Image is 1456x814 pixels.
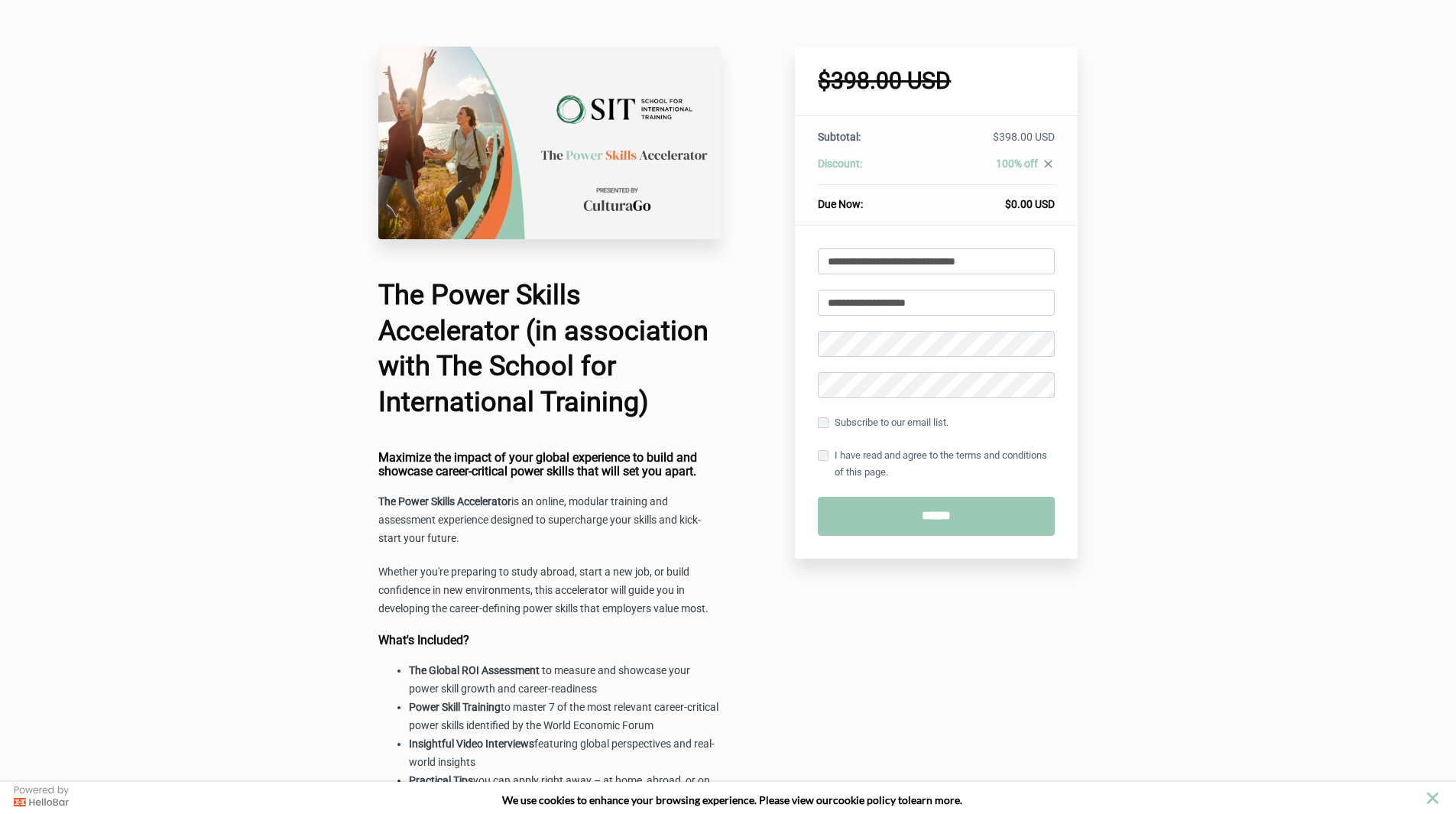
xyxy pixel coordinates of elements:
[409,738,534,750] strong: Insightful Video Interviews
[918,129,1055,156] td: $398.00 USD
[1038,157,1055,174] a: close
[818,185,917,212] th: Due Now:
[378,495,511,508] strong: The Power Skills Accelerator
[833,793,896,806] a: cookie policy
[898,793,908,806] strong: to
[409,662,721,699] li: to measure and showcase your power skill growth and career-readiness
[502,793,833,806] span: We use cookies to enhance your browsing experience. Please view our
[378,563,721,618] p: Whether you're preparing to study abroad, start a new job, or build confidence in new environment...
[818,450,829,461] input: I have read and agree to the terms and conditions of this page.
[409,774,473,786] strong: Practical Tips
[818,414,949,431] label: Subscribe to our email list.
[409,664,540,676] strong: The Global ROI Assessment
[409,701,501,713] strong: Power Skill Training
[378,277,721,420] h1: The Power Skills Accelerator (in association with The School for International Training)
[378,47,721,239] img: 85fb1af-be62-5a2c-caf1-d0f1c43b8a70_The_School_for_International_Training.png
[409,772,721,809] li: you can apply right away – at home, abroad, or on the job
[378,451,721,478] h4: Maximize the impact of your global experience to build and showcase career-critical power skills ...
[1005,198,1055,210] span: $0.00 USD
[996,157,1038,170] span: 100% off
[1423,789,1442,808] button: close
[1042,157,1055,170] i: close
[818,70,1055,92] h1: $398.00 USD
[908,793,962,806] span: learn more.
[409,735,721,772] li: featuring global perspectives and real-world insights
[378,493,721,548] p: is an online, modular training and assessment experience designed to supercharge your skills and ...
[378,634,721,647] h4: What's Included?
[818,131,861,143] span: Subtotal:
[818,417,829,428] input: Subscribe to our email list.
[818,447,1055,481] label: I have read and agree to the terms and conditions of this page.
[818,156,917,185] th: Discount:
[409,699,721,735] li: to master 7 of the most relevant career-critical power skills identified by the World Economic Forum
